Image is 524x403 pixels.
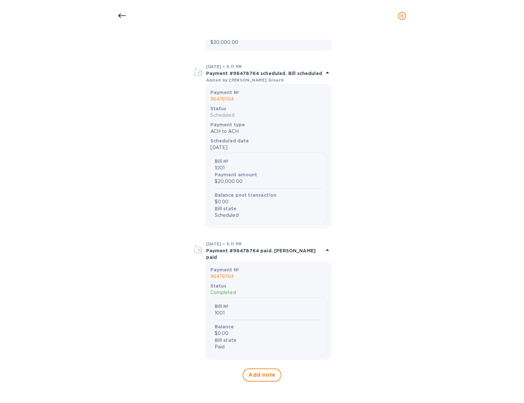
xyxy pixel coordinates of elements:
[249,371,275,379] span: Add note
[210,112,326,119] p: Scheduled
[215,198,322,205] p: $0.00
[210,138,249,143] b: Scheduled date
[206,64,242,69] b: [DATE] • 5:11 PM
[215,164,322,171] p: 1001
[210,106,226,111] b: Status
[210,289,326,296] p: Completed
[215,192,277,198] b: Balance post transaction
[206,78,284,83] b: Added by: [PERSON_NAME] Ginach
[210,122,245,127] b: Payment type
[215,212,322,219] p: Scheduled
[215,178,322,185] p: $20,000.00
[215,172,257,177] b: Payment amount
[206,70,323,77] p: Payment #96478764 scheduled. Bill scheduled
[210,39,326,46] p: $20,000.00
[210,283,226,289] b: Status
[210,96,326,103] p: 96478764
[215,343,322,350] p: Paid
[210,267,239,272] b: Payment №
[215,304,229,309] b: Bill №
[215,159,229,164] b: Bill №
[193,63,331,84] div: [DATE] • 5:11 PMPayment #96478764 scheduled. Bill scheduledAdded by:[PERSON_NAME] Ginach
[215,310,322,316] p: 1001
[394,8,410,24] button: close
[206,241,242,246] b: [DATE] • 5:11 PM
[206,247,323,261] p: Payment #96478764 paid. [PERSON_NAME] paid
[215,324,234,329] b: Balance
[193,240,331,261] div: [DATE] • 5:11 PMPayment #96478764 paid. [PERSON_NAME] paid
[210,128,326,135] p: ACH to ACH
[210,90,239,95] b: Payment №
[210,144,326,151] p: [DATE]
[215,330,322,337] p: $0.00
[210,273,326,280] p: 96478764
[215,206,237,211] b: Bill state
[215,338,237,343] b: Bill state
[243,368,281,382] button: Add note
